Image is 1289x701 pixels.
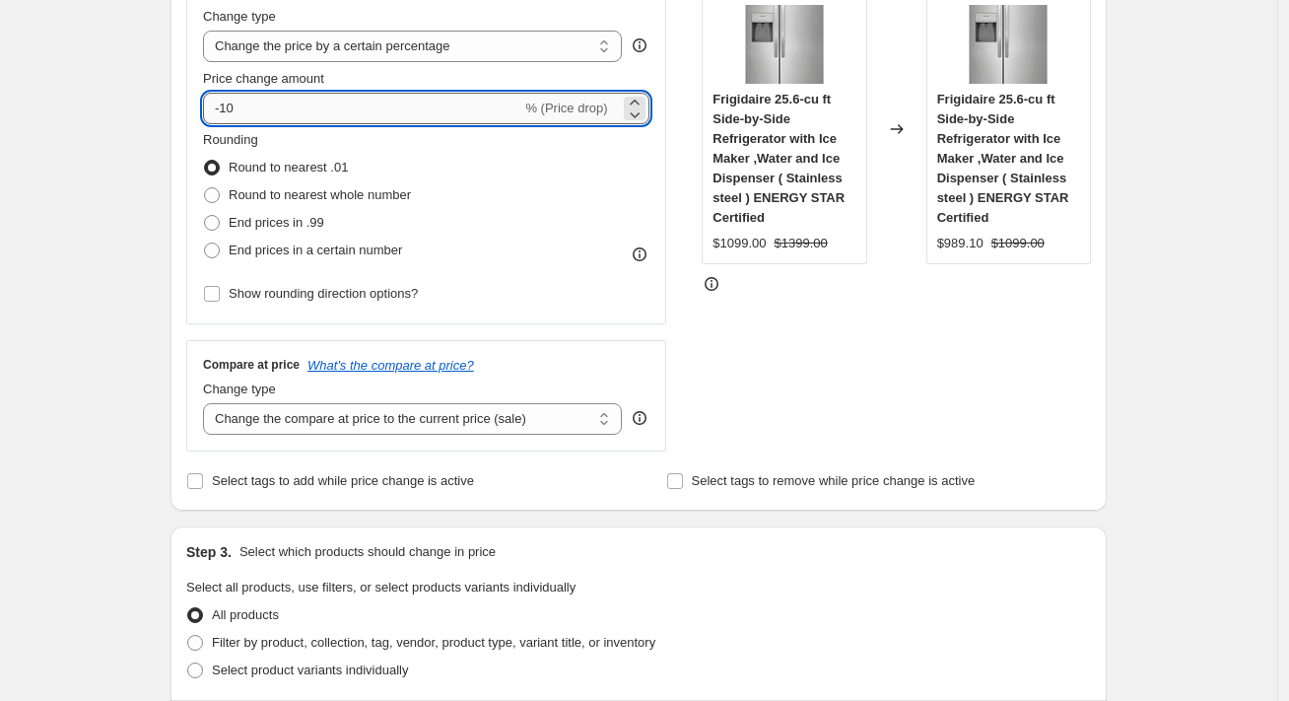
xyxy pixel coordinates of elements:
span: End prices in a certain number [229,243,402,257]
span: Frigidaire 25.6-cu ft Side-by-Side Refrigerator with Ice Maker ,Water and Ice Dispenser ( Stainle... [712,92,845,225]
img: BE1437D5-A3A2-E14C-646C-EF60991F8350_80x.jpg [745,5,824,84]
h3: Compare at price [203,357,300,373]
span: Select all products, use filters, or select products variants individually [186,580,576,595]
p: Select which products should change in price [239,542,496,562]
span: Filter by product, collection, tag, vendor, product type, variant title, or inventory [212,635,655,650]
span: Round to nearest .01 [229,160,348,175]
div: help [630,35,649,55]
span: Select product variants individually [212,663,408,677]
span: Rounding [203,132,258,147]
span: Select tags to add while price change is active [212,473,474,488]
span: Change type [203,9,276,24]
div: $989.10 [937,234,984,253]
span: Frigidaire 25.6-cu ft Side-by-Side Refrigerator with Ice Maker ,Water and Ice Dispenser ( Stainle... [937,92,1069,225]
span: Show rounding direction options? [229,286,418,301]
span: Select tags to remove while price change is active [692,473,976,488]
span: Price change amount [203,71,324,86]
input: -15 [203,93,521,124]
span: All products [212,607,279,622]
button: What's the compare at price? [307,358,474,373]
img: BE1437D5-A3A2-E14C-646C-EF60991F8350_80x.jpg [969,5,1048,84]
span: Change type [203,382,276,396]
span: End prices in .99 [229,215,324,230]
strike: $1399.00 [775,234,828,253]
strike: $1099.00 [991,234,1045,253]
span: Round to nearest whole number [229,187,411,202]
span: % (Price drop) [525,101,607,115]
div: $1099.00 [712,234,766,253]
h2: Step 3. [186,542,232,562]
div: help [630,408,649,428]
